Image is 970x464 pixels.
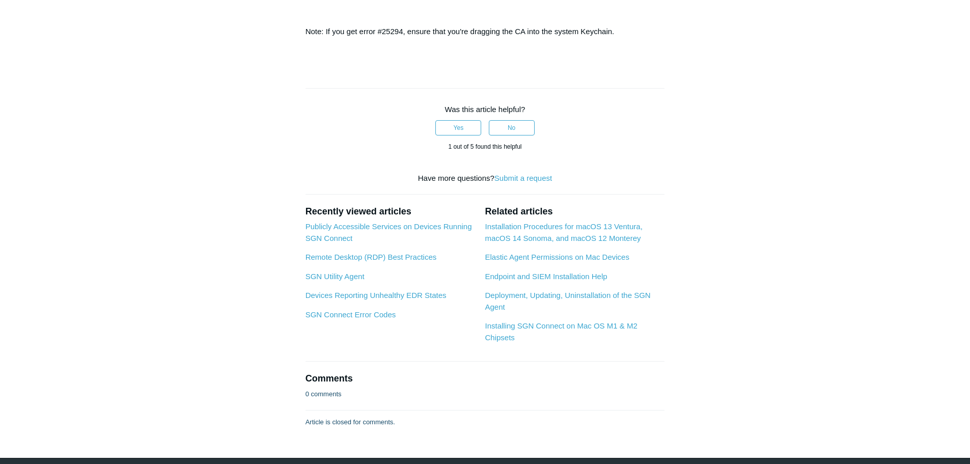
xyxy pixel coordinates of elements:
[485,253,629,261] a: Elastic Agent Permissions on Mac Devices
[448,143,521,150] span: 1 out of 5 found this helpful
[494,174,552,182] a: Submit a request
[485,205,664,219] h2: Related articles
[485,272,607,281] a: Endpoint and SIEM Installation Help
[435,120,481,135] button: This article was helpful
[485,222,642,242] a: Installation Procedures for macOS 13 Ventura, macOS 14 Sonoma, and macOS 12 Monterey
[485,291,650,311] a: Deployment, Updating, Uninstallation of the SGN Agent
[306,173,665,184] div: Have more questions?
[306,417,395,427] p: Article is closed for comments.
[306,389,342,399] p: 0 comments
[306,272,365,281] a: SGN Utility Agent
[306,222,472,242] a: Publicly Accessible Services on Devices Running SGN Connect
[306,253,437,261] a: Remote Desktop (RDP) Best Practices
[306,205,475,219] h2: Recently viewed articles
[306,310,396,319] a: SGN Connect Error Codes
[306,372,665,386] h2: Comments
[306,291,447,299] a: Devices Reporting Unhealthy EDR States
[445,105,525,114] span: Was this article helpful?
[489,120,535,135] button: This article was not helpful
[485,321,637,342] a: Installing SGN Connect on Mac OS M1 & M2 Chipsets
[306,25,665,38] p: Note: If you get error #25294, ensure that you're dragging the CA into the system Keychain.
